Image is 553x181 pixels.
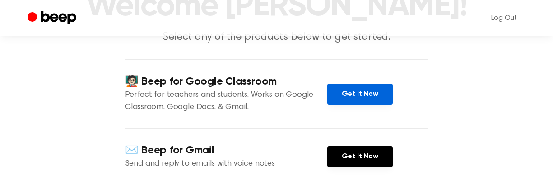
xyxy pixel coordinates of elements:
[125,158,327,170] p: Send and reply to emails with voice notes
[327,84,393,105] a: Get It Now
[125,89,327,114] p: Perfect for teachers and students. Works on Google Classroom, Google Docs, & Gmail.
[125,74,327,89] h4: 🧑🏻‍🏫 Beep for Google Classroom
[327,146,393,167] a: Get It Now
[28,10,79,27] a: Beep
[482,7,526,29] a: Log Out
[125,143,327,158] h4: ✉️ Beep for Gmail
[103,30,450,45] p: Select any of the products below to get started.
